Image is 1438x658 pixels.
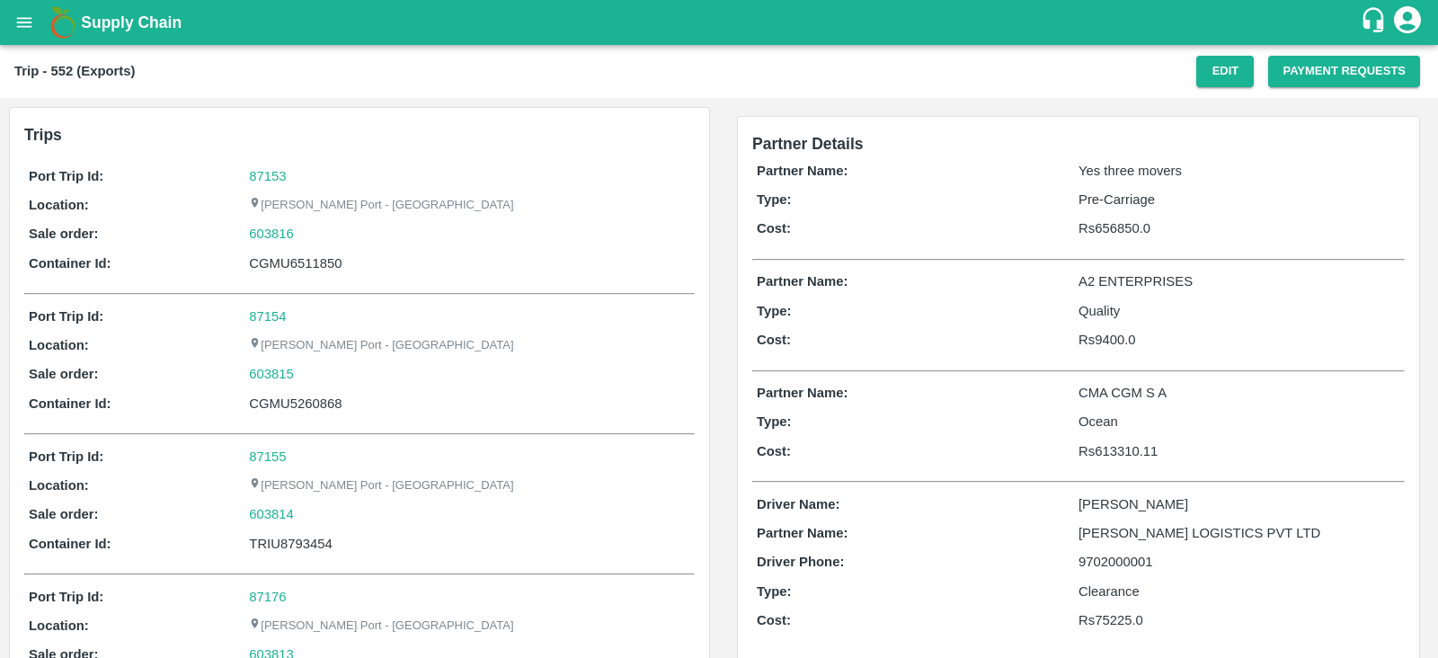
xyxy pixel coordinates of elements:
p: Rs 656850.0 [1078,218,1400,238]
div: TRIU8793454 [249,534,690,554]
b: Partner Name: [757,164,848,178]
b: Supply Chain [81,13,182,31]
b: Type: [757,304,792,318]
b: Driver Name: [757,497,839,511]
b: Cost: [757,613,791,627]
p: Rs 75225.0 [1078,610,1400,630]
p: Yes three movers [1078,161,1400,181]
p: Ocean [1078,412,1400,431]
img: logo [45,4,81,40]
a: 87154 [249,309,286,324]
b: Sale order: [29,227,99,241]
p: [PERSON_NAME] [1078,494,1400,514]
b: Location: [29,338,89,352]
b: Cost: [757,444,791,458]
b: Sale order: [29,507,99,521]
a: Supply Chain [81,10,1360,35]
p: [PERSON_NAME] LOGISTICS PVT LTD [1078,523,1400,543]
p: 9702000001 [1078,552,1400,572]
p: Quality [1078,301,1400,321]
b: Location: [29,198,89,212]
button: open drawer [4,2,45,43]
b: Container Id: [29,256,111,271]
div: CGMU6511850 [249,253,690,273]
div: CGMU5260868 [249,394,690,413]
b: Partner Name: [757,274,848,289]
b: Port Trip Id: [29,449,103,464]
b: Type: [757,192,792,207]
b: Cost: [757,221,791,236]
b: Port Trip Id: [29,590,103,604]
b: Location: [29,478,89,493]
b: Partner Name: [757,386,848,400]
b: Type: [757,414,792,429]
b: Trips [24,126,62,144]
a: 87155 [249,449,286,464]
b: Location: [29,618,89,633]
div: account of current user [1391,4,1424,41]
a: 87176 [249,590,286,604]
p: Clearance [1078,582,1400,601]
a: 603814 [249,504,294,524]
a: 603815 [249,364,294,384]
button: Edit [1196,56,1254,87]
b: Port Trip Id: [29,169,103,183]
b: Port Trip Id: [29,309,103,324]
b: Type: [757,584,792,599]
b: Cost: [757,333,791,347]
div: customer-support [1360,6,1391,39]
p: Rs 9400.0 [1078,330,1400,350]
b: Driver Phone: [757,555,844,569]
p: Pre-Carriage [1078,190,1400,209]
p: CMA CGM S A [1078,383,1400,403]
p: A2 ENTERPRISES [1078,271,1400,291]
b: Sale order: [29,367,99,381]
p: [PERSON_NAME] Port - [GEOGRAPHIC_DATA] [249,477,513,494]
p: [PERSON_NAME] Port - [GEOGRAPHIC_DATA] [249,337,513,354]
a: 603816 [249,224,294,244]
b: Container Id: [29,396,111,411]
a: 87153 [249,169,286,183]
b: Trip - 552 (Exports) [14,64,135,78]
p: Rs 613310.11 [1078,441,1400,461]
p: [PERSON_NAME] Port - [GEOGRAPHIC_DATA] [249,618,513,635]
b: Container Id: [29,537,111,551]
p: [PERSON_NAME] Port - [GEOGRAPHIC_DATA] [249,197,513,214]
span: Partner Details [752,135,864,153]
button: Payment Requests [1268,56,1420,87]
b: Partner Name: [757,526,848,540]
